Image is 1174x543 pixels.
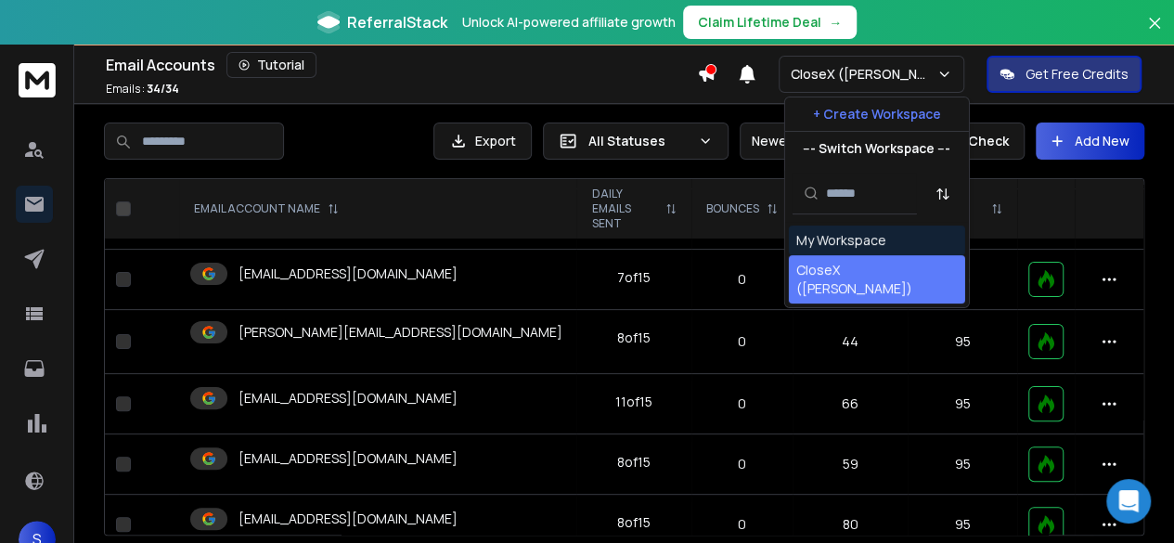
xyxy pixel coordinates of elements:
p: Emails : [106,82,179,97]
div: EMAIL ACCOUNT NAME [194,201,339,216]
p: [PERSON_NAME][EMAIL_ADDRESS][DOMAIN_NAME] [239,323,562,342]
td: 95 [908,434,1017,495]
td: 95 [908,374,1017,434]
button: Claim Lifetime Deal→ [683,6,857,39]
button: Newest [740,123,860,160]
div: 8 of 15 [617,513,651,532]
p: 0 [703,455,781,473]
p: --- Switch Workspace --- [803,139,950,158]
button: Get Free Credits [987,56,1142,93]
p: [EMAIL_ADDRESS][DOMAIN_NAME] [239,449,458,468]
button: Add New [1036,123,1144,160]
div: CloseX ([PERSON_NAME]) [796,261,958,298]
p: BOUNCES [706,201,759,216]
div: Open Intercom Messenger [1106,479,1151,524]
button: + Create Workspace [785,97,969,131]
p: [EMAIL_ADDRESS][DOMAIN_NAME] [239,265,458,283]
div: Email Accounts [106,52,697,78]
td: 44 [793,310,908,374]
div: 7 of 15 [617,268,651,287]
p: Unlock AI-powered affiliate growth [462,13,676,32]
p: 0 [703,332,781,351]
p: + Create Workspace [813,105,941,123]
p: All Statuses [588,132,690,150]
p: CloseX ([PERSON_NAME]) [791,65,936,84]
p: 0 [703,270,781,289]
span: ReferralStack [347,11,447,33]
button: Export [433,123,532,160]
button: Sort by Sort A-Z [924,175,961,213]
p: 0 [703,394,781,413]
p: [EMAIL_ADDRESS][DOMAIN_NAME] [239,389,458,407]
button: Tutorial [226,52,316,78]
p: [EMAIL_ADDRESS][DOMAIN_NAME] [239,510,458,528]
td: 59 [793,434,908,495]
p: Get Free Credits [1026,65,1129,84]
td: 95 [908,310,1017,374]
div: 11 of 15 [615,393,652,411]
span: 34 / 34 [147,81,179,97]
td: 66 [793,374,908,434]
p: 0 [703,515,781,534]
button: Close banner [1142,11,1167,56]
span: → [829,13,842,32]
p: DAILY EMAILS SENT [591,187,658,231]
div: 8 of 15 [617,329,651,347]
div: My Workspace [796,231,886,250]
div: 8 of 15 [617,453,651,472]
